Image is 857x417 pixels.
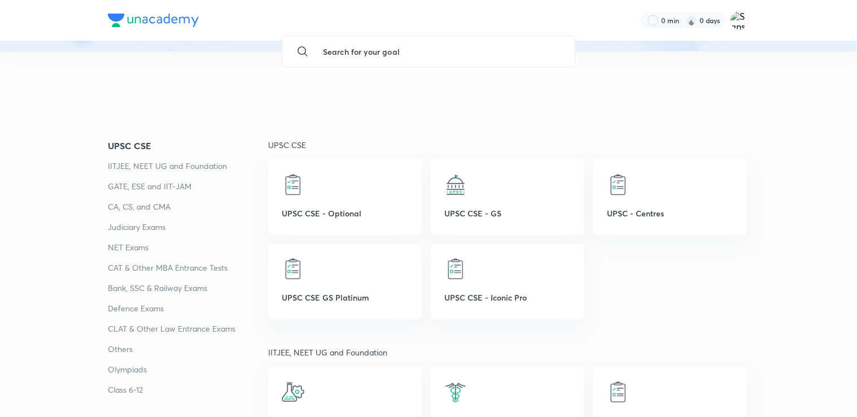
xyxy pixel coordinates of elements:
img: UPSC CSE - GS [444,173,467,196]
p: UPSC CSE [268,139,749,151]
a: CLAT & Other Law Entrance Exams [108,322,268,336]
a: CA, CS, and CMA [108,200,268,214]
img: streak [686,15,697,26]
a: Olympiads [108,363,268,376]
img: Sanskruti Hontale [730,11,749,30]
a: Class 6-12 [108,383,268,397]
img: UPSC CSE - Optional [282,173,304,196]
a: CAT & Other MBA Entrance Tests [108,261,268,275]
img: UPSC - Centres [607,173,629,196]
img: UPSC CSE GS Platinum [282,258,304,280]
img: NEET UG [444,381,467,403]
img: Company Logo [108,14,199,27]
a: GATE, ESE and IIT-JAM [108,180,268,193]
p: UPSC CSE - GS [444,207,571,219]
a: Defence Exams [108,302,268,315]
img: IIT JEE [282,381,304,403]
a: Others [108,342,268,356]
a: Bank, SSC & Railway Exams [108,281,268,295]
a: IITJEE, NEET UG and Foundation [108,159,268,173]
a: NET Exams [108,241,268,254]
input: Search for your goal [314,36,566,67]
a: Judiciary Exams [108,220,268,234]
p: UPSC CSE - Optional [282,207,408,219]
img: UPSC CSE - Iconic Pro [444,258,467,280]
img: SRG [607,381,629,403]
p: UPSC CSE GS Platinum [282,292,408,303]
p: IITJEE, NEET UG and Foundation [268,346,749,358]
a: UPSC CSE [108,139,268,153]
p: UPSC CSE - Iconic Pro [444,292,571,303]
p: UPSC - Centres [607,207,733,219]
